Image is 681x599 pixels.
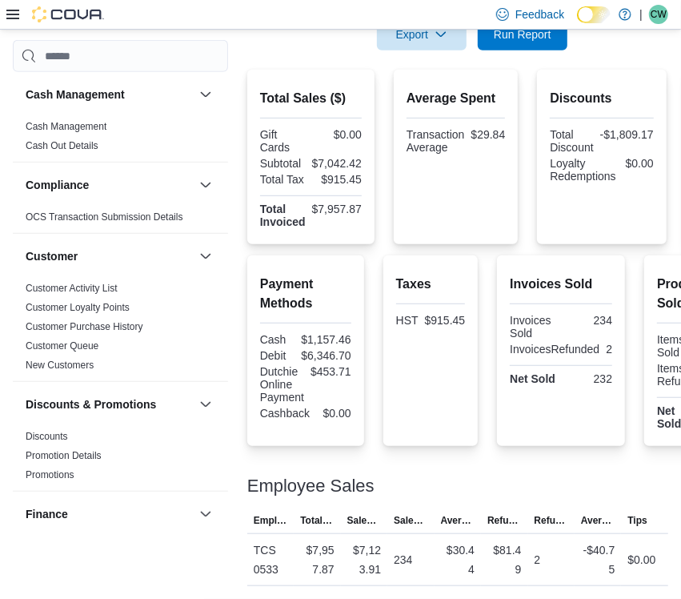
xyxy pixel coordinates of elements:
[26,468,74,481] span: Promotions
[26,86,193,103] button: Cash Management
[300,541,334,579] div: $7,957.87
[471,128,506,141] div: $29.84
[312,157,362,170] div: $7,042.42
[247,476,375,496] h3: Employee Sales
[260,203,306,228] strong: Total Invoiced
[26,248,78,264] h3: Customer
[347,514,381,527] span: Sales ($)
[26,396,193,412] button: Discounts & Promotions
[550,128,593,154] div: Total Discount
[396,275,466,294] h2: Taxes
[651,5,667,24] span: CW
[581,514,615,527] span: Average Refund
[254,514,287,527] span: Employee
[196,85,215,104] button: Cash Management
[387,18,457,50] span: Export
[260,365,304,404] div: Dutchie Online Payment
[26,469,74,480] a: Promotions
[26,140,98,151] a: Cash Out Details
[407,89,505,108] h2: Average Spent
[510,314,558,340] div: Invoices Sold
[639,5,643,24] p: |
[13,279,228,381] div: Customer
[314,173,362,186] div: $915.45
[26,211,183,223] a: OCS Transaction Submission Details
[564,314,612,327] div: 234
[627,514,647,527] span: Tips
[26,139,98,152] span: Cash Out Details
[13,427,228,491] div: Discounts & Promotions
[260,128,308,154] div: Gift Cards
[260,157,306,170] div: Subtotal
[26,450,102,461] a: Promotion Details
[606,343,612,356] div: 2
[425,314,466,327] div: $915.45
[196,175,215,195] button: Compliance
[260,407,310,420] div: Cashback
[657,404,681,430] strong: Net Sold
[623,157,654,170] div: $0.00
[196,247,215,266] button: Customer
[301,333,351,346] div: $1,157.46
[394,550,412,569] div: 234
[26,283,118,294] a: Customer Activity List
[32,6,104,22] img: Cova
[312,203,362,215] div: $7,957.87
[487,514,521,527] span: Refunds ($)
[314,128,362,141] div: $0.00
[441,514,475,527] span: Average Sale
[260,89,362,108] h2: Total Sales ($)
[196,395,215,414] button: Discounts & Promotions
[478,18,567,50] button: Run Report
[26,506,68,522] h3: Finance
[550,157,616,183] div: Loyalty Redemptions
[300,514,334,527] span: Total Invoiced
[377,18,467,50] button: Export
[577,6,611,23] input: Dark Mode
[535,550,541,569] div: 2
[550,89,653,108] h2: Discounts
[247,534,294,585] div: TCS 0533
[26,396,156,412] h3: Discounts & Promotions
[347,541,381,579] div: $7,123.91
[13,117,228,162] div: Cash Management
[26,320,143,333] span: Customer Purchase History
[577,23,578,24] span: Dark Mode
[26,506,193,522] button: Finance
[407,128,465,154] div: Transaction Average
[649,5,668,24] div: Chris Wood
[26,321,143,332] a: Customer Purchase History
[26,177,193,193] button: Compliance
[564,372,612,385] div: 232
[535,514,568,527] span: Refunds (#)
[301,349,351,362] div: $6,346.70
[510,343,599,356] div: InvoicesRefunded
[600,128,654,141] div: -$1,809.17
[26,120,106,133] span: Cash Management
[26,340,98,352] span: Customer Queue
[26,359,94,372] span: New Customers
[515,6,564,22] span: Feedback
[260,333,295,346] div: Cash
[26,360,94,371] a: New Customers
[494,26,551,42] span: Run Report
[581,541,615,579] div: -$40.75
[316,407,351,420] div: $0.00
[26,177,89,193] h3: Compliance
[260,275,351,313] h2: Payment Methods
[396,314,419,327] div: HST
[260,173,308,186] div: Total Tax
[26,301,130,314] span: Customer Loyalty Points
[26,302,130,313] a: Customer Loyalty Points
[310,365,351,378] div: $453.71
[13,207,228,233] div: Compliance
[627,550,655,569] div: $0.00
[26,121,106,132] a: Cash Management
[26,248,193,264] button: Customer
[26,86,125,103] h3: Cash Management
[394,514,427,527] span: Sales (#)
[196,505,215,524] button: Finance
[26,430,68,443] span: Discounts
[487,541,521,579] div: $81.49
